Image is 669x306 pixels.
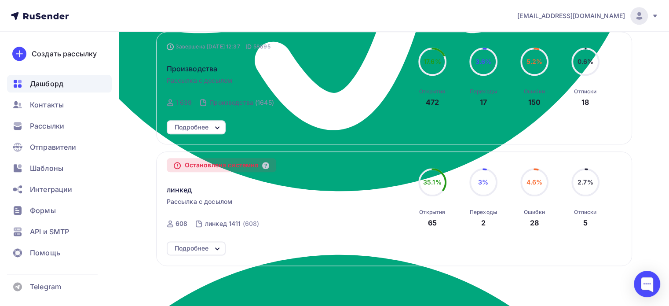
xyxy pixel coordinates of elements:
[255,98,274,107] div: (1645)
[30,281,61,292] span: Telegram
[478,178,488,186] span: 3%
[30,184,72,195] span: Интеграции
[577,58,593,65] span: 0.6%
[528,97,541,107] div: 150
[30,205,56,216] span: Формы
[530,218,539,228] div: 28
[526,178,542,186] span: 4.6%
[30,100,64,110] span: Контакты
[175,122,208,133] div: Подробнее
[167,184,192,195] span: линкед
[524,88,545,95] div: Ошибки
[524,209,545,216] div: Ошибки
[253,42,271,51] span: 58695
[30,163,63,173] span: Шаблоны
[424,58,441,65] span: 17.6%
[583,218,588,228] div: 5
[7,96,112,114] a: Контакты
[245,42,252,51] span: ID
[475,58,491,65] span: 3.6%
[175,219,187,228] div: 608
[426,97,439,107] div: 472
[526,58,542,65] span: 5.2%
[470,209,497,216] div: Переходы
[205,219,241,228] div: линкед 1411
[167,76,233,85] span: Рассылка с досылом
[574,88,596,95] div: Отписки
[204,217,260,231] a: линкед 1411 (608)
[574,209,596,216] div: Отписки
[30,247,60,258] span: Помощь
[7,159,112,177] a: Шаблоны
[32,48,97,59] div: Создать рассылку
[7,138,112,156] a: Отправители
[7,202,112,219] a: Формы
[30,121,64,131] span: Рассылки
[581,97,589,107] div: 18
[167,197,233,206] span: Рассылка с досылом
[517,7,658,25] a: [EMAIL_ADDRESS][DOMAIN_NAME]
[423,178,442,186] span: 35.1%
[30,142,77,152] span: Отправители
[7,75,112,92] a: Дашборд
[481,218,486,228] div: 2
[419,209,445,216] div: Открытия
[470,88,497,95] div: Переходы
[208,96,275,110] a: Производства (1645)
[30,226,69,237] span: API и SMTP
[578,178,593,186] span: 2.7%
[167,63,218,74] span: Производства
[30,78,63,89] span: Дашборд
[7,117,112,135] a: Рассылки
[419,88,445,95] div: Открытия
[175,243,208,254] div: Подробнее
[428,218,437,228] div: 65
[175,98,192,107] div: 1 639
[242,219,259,228] div: (608)
[480,97,487,107] div: 17
[167,42,271,51] div: Завершена [DATE] 12:37
[209,98,253,107] div: Производства
[517,11,625,20] span: [EMAIL_ADDRESS][DOMAIN_NAME]
[167,158,277,172] div: Остановлена системно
